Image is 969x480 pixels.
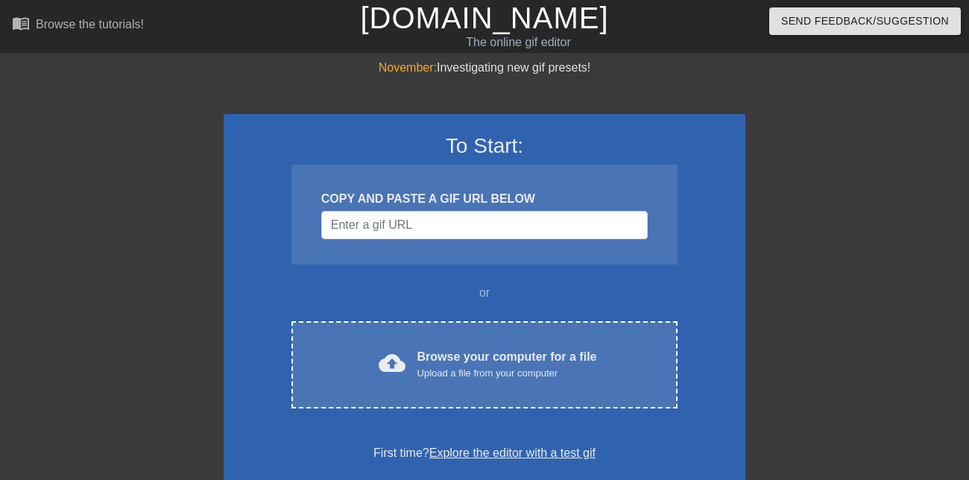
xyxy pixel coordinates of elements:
[769,7,961,35] button: Send Feedback/Suggestion
[417,348,597,381] div: Browse your computer for a file
[12,14,30,32] span: menu_book
[781,12,949,31] span: Send Feedback/Suggestion
[224,59,745,77] div: Investigating new gif presets!
[262,284,707,302] div: or
[321,211,648,239] input: Username
[417,366,597,381] div: Upload a file from your computer
[12,14,144,37] a: Browse the tutorials!
[360,1,608,34] a: [DOMAIN_NAME]
[379,61,437,74] span: November:
[243,133,726,159] h3: To Start:
[321,190,648,208] div: COPY AND PASTE A GIF URL BELOW
[330,34,706,51] div: The online gif editor
[429,446,596,459] a: Explore the editor with a test gif
[36,18,144,31] div: Browse the tutorials!
[379,350,405,376] span: cloud_upload
[243,444,726,462] div: First time?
